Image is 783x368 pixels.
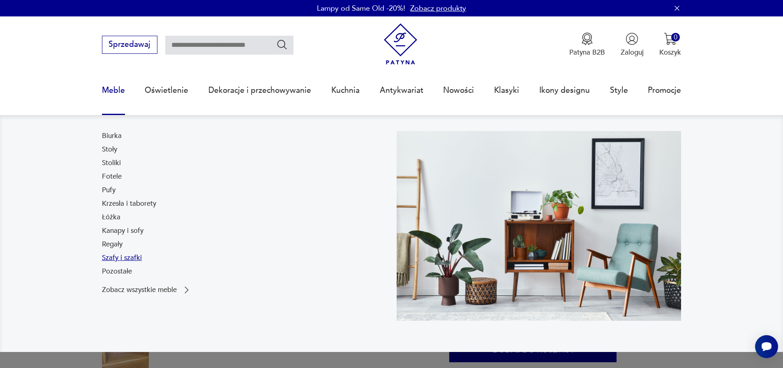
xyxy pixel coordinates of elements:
[102,145,117,154] a: Stoły
[569,48,605,57] p: Patyna B2B
[102,36,157,54] button: Sprzedawaj
[626,32,638,45] img: Ikonka użytkownika
[102,158,121,168] a: Stoliki
[102,239,122,249] a: Regały
[145,71,188,109] a: Oświetlenie
[102,42,157,48] a: Sprzedawaj
[102,226,143,236] a: Kanapy i sofy
[569,32,605,57] button: Patyna B2B
[102,287,177,293] p: Zobacz wszystkie meble
[410,3,466,14] a: Zobacz produkty
[317,3,405,14] p: Lampy od Same Old -20%!
[621,32,644,57] button: Zaloguj
[664,32,677,45] img: Ikona koszyka
[380,71,423,109] a: Antykwariat
[331,71,360,109] a: Kuchnia
[208,71,311,109] a: Dekoracje i przechowywanie
[443,71,474,109] a: Nowości
[102,172,122,182] a: Fotele
[380,23,421,65] img: Patyna - sklep z meblami i dekoracjami vintage
[102,253,142,263] a: Szafy i szafki
[397,131,681,321] img: 969d9116629659dbb0bd4e745da535dc.jpg
[610,71,628,109] a: Style
[648,71,681,109] a: Promocje
[581,32,594,45] img: Ikona medalu
[659,32,681,57] button: 0Koszyk
[102,185,115,195] a: Pufy
[755,335,778,358] iframe: Smartsupp widget button
[102,71,125,109] a: Meble
[671,33,680,41] div: 0
[494,71,519,109] a: Klasyki
[276,39,288,51] button: Szukaj
[102,285,192,295] a: Zobacz wszystkie meble
[102,212,120,222] a: Łóżka
[569,32,605,57] a: Ikona medaluPatyna B2B
[621,48,644,57] p: Zaloguj
[659,48,681,57] p: Koszyk
[102,199,156,209] a: Krzesła i taborety
[102,267,132,276] a: Pozostałe
[539,71,590,109] a: Ikony designu
[102,131,122,141] a: Biurka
